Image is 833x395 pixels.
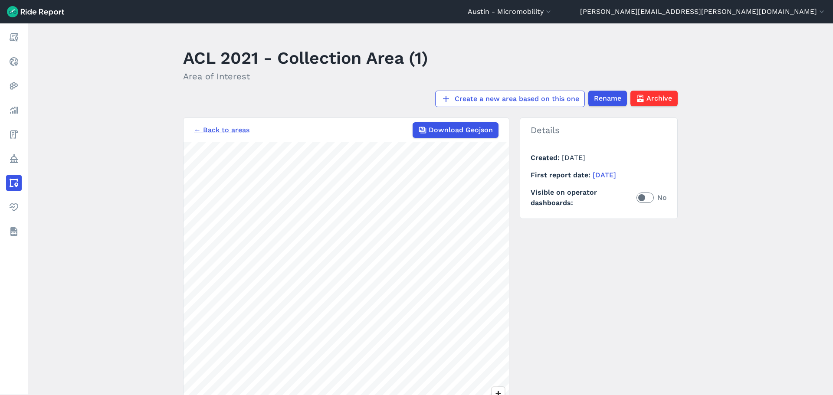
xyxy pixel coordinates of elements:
a: Policy [6,151,22,166]
a: Analyze [6,102,22,118]
span: Download Geojson [429,125,493,135]
a: [DATE] [593,171,616,179]
span: Visible on operator dashboards [531,187,636,208]
a: Report [6,29,22,45]
span: Archive [646,93,672,104]
button: Rename [588,91,627,106]
button: Archive [630,91,678,106]
a: Areas [6,175,22,191]
h2: Details [520,118,677,142]
span: Created [531,153,562,162]
span: First report date [531,171,593,179]
img: Ride Report [7,6,64,17]
label: No [636,193,667,203]
button: Austin - Micromobility [468,7,553,17]
h2: Area of Interest [183,70,428,83]
a: Heatmaps [6,78,22,94]
a: Fees [6,127,22,142]
a: Realtime [6,54,22,69]
h1: ACL 2021 - Collection Area (1) [183,46,428,70]
a: Health [6,199,22,215]
button: Download Geojson [413,122,498,138]
button: [PERSON_NAME][EMAIL_ADDRESS][PERSON_NAME][DOMAIN_NAME] [580,7,826,17]
a: ← Back to areas [194,125,249,135]
span: Rename [594,93,621,104]
a: Create a new area based on this one [435,91,585,107]
span: [DATE] [562,153,585,162]
a: Datasets [6,224,22,239]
